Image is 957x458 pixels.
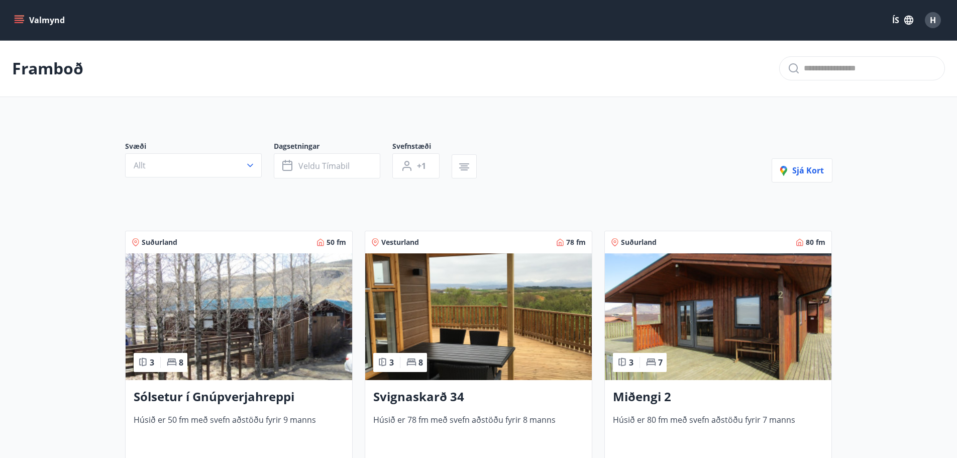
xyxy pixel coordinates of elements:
span: Svefnstæði [392,141,452,153]
span: Svæði [125,141,274,153]
span: Veldu tímabil [298,160,350,171]
span: Suðurland [142,237,177,247]
span: H [930,15,936,26]
span: Sjá kort [780,165,824,176]
h3: Sólsetur í Gnúpverjahreppi [134,388,344,406]
button: Allt [125,153,262,177]
p: Framboð [12,57,83,79]
span: Húsið er 80 fm með svefn aðstöðu fyrir 7 manns [613,414,823,447]
span: Suðurland [621,237,657,247]
span: 8 [179,357,183,368]
span: Húsið er 50 fm með svefn aðstöðu fyrir 9 manns [134,414,344,447]
button: Sjá kort [772,158,832,182]
img: Paella dish [126,253,352,380]
span: 3 [150,357,154,368]
img: Paella dish [365,253,592,380]
span: Vesturland [381,237,419,247]
span: 80 fm [806,237,825,247]
span: 50 fm [327,237,346,247]
span: Allt [134,160,146,171]
button: H [921,8,945,32]
img: Paella dish [605,253,831,380]
button: Veldu tímabil [274,153,380,178]
button: +1 [392,153,440,178]
h3: Svignaskarð 34 [373,388,584,406]
button: menu [12,11,69,29]
h3: Miðengi 2 [613,388,823,406]
span: 3 [629,357,633,368]
span: Dagsetningar [274,141,392,153]
span: +1 [417,160,426,171]
span: 3 [389,357,394,368]
span: 78 fm [566,237,586,247]
button: ÍS [887,11,919,29]
span: 7 [658,357,663,368]
span: 8 [418,357,423,368]
span: Húsið er 78 fm með svefn aðstöðu fyrir 8 manns [373,414,584,447]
